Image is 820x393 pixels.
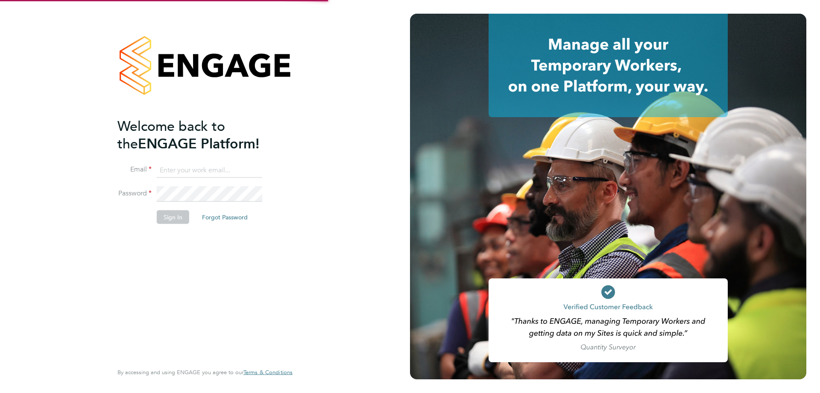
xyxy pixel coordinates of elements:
label: Password [117,189,152,198]
button: Sign In [157,210,189,224]
span: Terms & Conditions [243,369,293,376]
h2: ENGAGE Platform! [117,117,284,152]
button: Forgot Password [195,210,255,224]
label: Email [117,165,152,174]
input: Enter your work email... [157,163,262,178]
a: Terms & Conditions [243,369,293,376]
span: Welcome back to the [117,118,225,152]
span: By accessing and using ENGAGE you agree to our [117,369,293,376]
